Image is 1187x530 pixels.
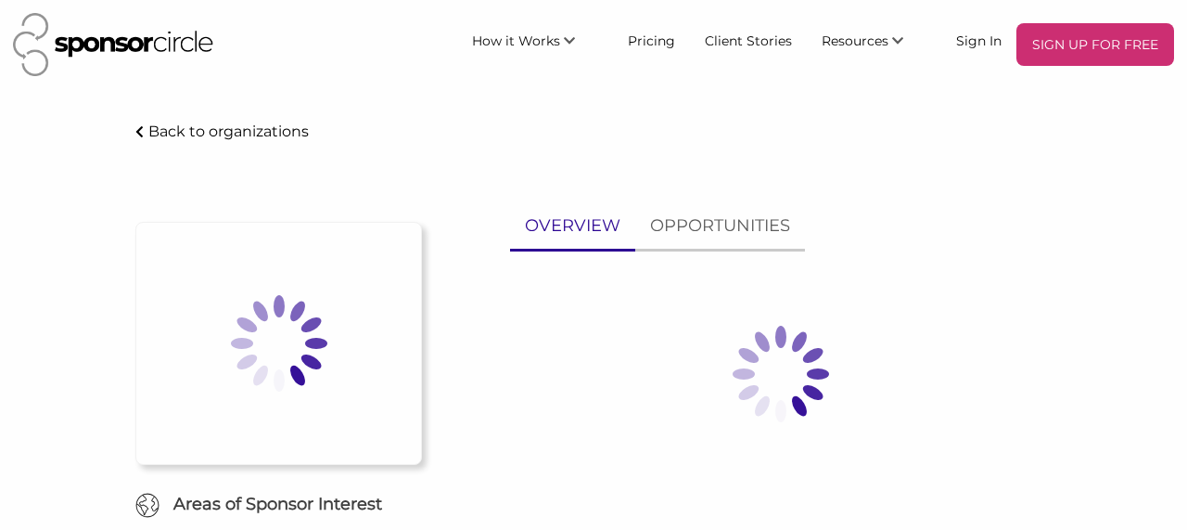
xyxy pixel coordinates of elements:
img: Loading spinner [688,281,874,467]
p: SIGN UP FOR FREE [1024,31,1167,58]
span: Resources [822,32,888,49]
li: How it Works [457,23,613,66]
img: Loading spinner [186,251,372,436]
a: Pricing [613,23,690,57]
img: Sponsor Circle Logo [13,13,213,76]
img: Globe Icon [135,493,160,518]
a: Sign In [941,23,1016,57]
p: OPPORTUNITIES [650,213,790,239]
p: Back to organizations [148,123,309,140]
li: Resources [807,23,941,66]
p: OVERVIEW [525,213,620,239]
a: Client Stories [690,23,807,57]
h6: Areas of Sponsor Interest [121,493,436,516]
span: How it Works [472,32,560,49]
